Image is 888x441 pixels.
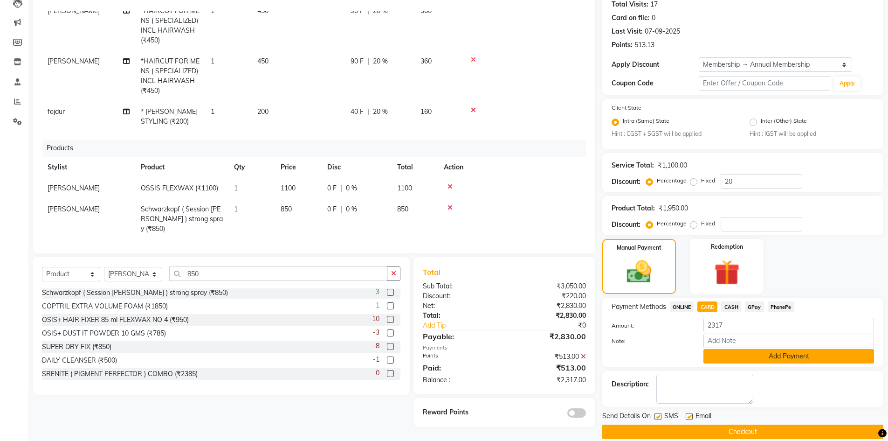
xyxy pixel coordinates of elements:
span: [PERSON_NAME] [48,57,100,65]
div: ₹220.00 [504,291,593,301]
span: PhonePe [768,301,794,312]
div: OSIS+ HAIR FIXER 85 ml FLEXWAX NO 4 (₹950) [42,315,189,325]
div: Coupon Code [612,78,699,88]
span: 850 [397,205,408,213]
label: Inter (Other) State [761,117,807,128]
span: -3 [373,328,379,337]
div: OSIS+ DUST IT POWDER 10 GMS (₹785) [42,329,166,338]
span: 20 % [373,6,388,16]
div: 0 [652,13,655,23]
button: Apply [834,77,860,91]
span: | [340,183,342,193]
th: Price [275,157,322,178]
label: Fixed [701,176,715,185]
div: SUPER DRY FIX (₹850) [42,342,111,352]
div: ₹1,100.00 [658,161,687,170]
label: Client State [612,104,641,112]
span: | [367,107,369,117]
th: Qty [228,157,275,178]
span: 0 % [346,183,357,193]
div: Points [416,352,504,362]
th: Action [438,157,586,178]
div: Product Total: [612,203,655,213]
div: Payments [423,344,585,352]
div: ₹2,317.00 [504,375,593,385]
th: Stylist [42,157,135,178]
span: -8 [373,341,379,351]
span: *HAIRCUT FOR MENS ( SPECIALIZED) INCL HAIRWASH (₹450) [141,57,200,95]
div: Products [43,140,593,157]
div: ₹2,830.00 [504,311,593,321]
label: Manual Payment [617,244,661,252]
th: Total [392,157,438,178]
button: Checkout [602,425,883,439]
span: 200 [257,107,268,116]
span: CARD [697,301,717,312]
div: ₹0 [519,321,593,330]
div: Card on file: [612,13,650,23]
span: 160 [420,107,432,116]
label: Intra (Same) State [623,117,669,128]
div: Schwarzkopf ( Session [PERSON_NAME] ) strong spray (₹850) [42,288,228,298]
label: Percentage [657,219,687,228]
span: [PERSON_NAME] [48,7,100,15]
span: | [367,56,369,66]
span: 1100 [397,184,412,192]
div: Total: [416,311,504,321]
div: DAILY CLEANSER (₹500) [42,356,117,365]
span: 1 [211,57,214,65]
label: Redemption [711,243,743,251]
div: Last Visit: [612,27,643,36]
span: 360 [420,57,432,65]
span: 1 [234,205,238,213]
span: -10 [369,314,379,324]
span: Schwarzkopf ( Session [PERSON_NAME] ) strong spray (₹850) [141,205,223,233]
span: GPay [745,301,764,312]
span: [PERSON_NAME] [48,205,100,213]
div: Balance : [416,375,504,385]
th: Product [135,157,228,178]
span: OSSIS FLEXWAX (₹1100) [141,184,218,192]
span: Send Details On [602,411,651,423]
div: Sub Total: [416,281,504,291]
span: 90 F [351,6,364,16]
span: 3 [376,287,379,297]
div: Apply Discount [612,60,699,70]
div: 513.13 [634,40,654,50]
span: 450 [257,57,268,65]
div: Net: [416,301,504,311]
div: Reward Points [416,407,504,418]
input: Amount [703,318,874,332]
img: _cash.svg [619,258,659,286]
div: ₹2,830.00 [504,331,593,342]
div: SRENITE ( PIGMENT PERFECTOR ) COMBO (₹2385) [42,369,198,379]
div: Discount: [416,291,504,301]
span: 1 [376,301,379,310]
input: Enter Offer / Coupon Code [699,76,830,91]
input: Search or Scan [169,266,387,281]
span: 1100 [281,184,296,192]
div: COPTRIL EXTRA VOLUME FOAM (₹1850) [42,301,168,311]
span: 20 % [373,56,388,66]
div: Discount: [612,177,640,187]
div: ₹513.00 [504,352,593,362]
span: 0 F [327,204,337,214]
span: 0 F [327,183,337,193]
span: 40 F [351,107,364,117]
span: Total [423,267,444,277]
div: Paid: [416,362,504,373]
label: Amount: [605,322,697,330]
span: fojdur [48,107,65,116]
span: 450 [257,7,268,15]
span: 20 % [373,107,388,117]
span: | [367,6,369,16]
div: 07-09-2025 [645,27,680,36]
span: 850 [281,205,292,213]
div: ₹513.00 [504,362,593,373]
label: Note: [605,337,697,345]
span: SMS [664,411,678,423]
small: Hint : IGST will be applied [750,130,874,138]
a: Add Tip [416,321,519,330]
div: ₹1,950.00 [659,203,688,213]
th: Disc [322,157,392,178]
